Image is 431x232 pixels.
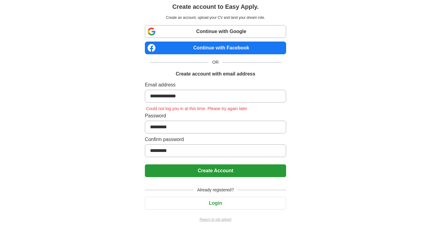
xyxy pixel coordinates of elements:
[145,106,249,111] span: Could not log you in at this time. Please try again later
[145,81,286,89] label: Email address
[145,164,286,177] button: Create Account
[145,42,286,54] a: Continue with Facebook
[172,2,259,11] h1: Create account to Easy Apply.
[209,59,222,66] span: OR
[145,197,286,210] button: Login
[194,187,237,193] span: Already registered?
[145,136,286,143] label: Confirm password
[145,112,286,119] label: Password
[176,70,255,78] h1: Create account with email address
[146,15,285,20] p: Create an account, upload your CV and land your dream role.
[145,200,286,206] a: Login
[145,25,286,38] a: Continue with Google
[145,217,286,222] a: Return to job advert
